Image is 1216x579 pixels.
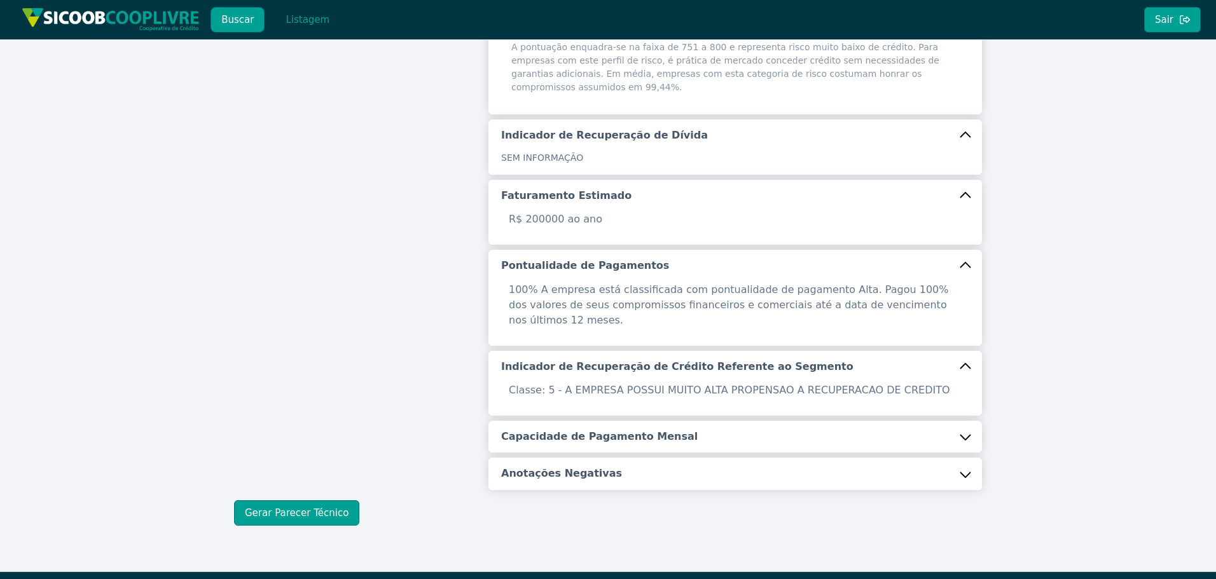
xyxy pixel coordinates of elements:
[501,383,969,398] p: Classe: 5 - A EMPRESA POSSUI MUITO ALTA PROPENSAO A RECUPERACAO DE CREDITO
[501,467,622,480] h5: Anotações Negativas
[234,500,359,526] button: Gerar Parecer Técnico
[501,189,632,203] h5: Faturamento Estimado
[501,282,969,328] p: 100% A empresa está classificada com pontualidade de pagamento Alta. Pagou 100% dos valores de se...
[488,119,982,151] button: Indicador de Recuperação de Dívida
[22,8,200,31] img: img/sicoob_cooplivre.png
[488,458,982,489] button: Anotações Negativas
[488,421,982,453] button: Capacidade de Pagamento Mensal
[488,250,982,282] button: Pontualidade de Pagamentos
[488,180,982,212] button: Faturamento Estimado
[1144,7,1201,32] button: Sair
[511,28,959,94] span: A pontuação enquadra-se na faixa de 751 a 800 e representa risco muito baixo de crédito. Para emp...
[501,128,708,142] h5: Indicador de Recuperação de Dívida
[501,212,969,227] p: R$ 200000 ao ano
[501,430,698,444] h5: Capacidade de Pagamento Mensal
[488,351,982,383] button: Indicador de Recuperação de Crédito Referente ao Segmento
[211,7,265,32] button: Buscar
[501,360,853,374] h5: Indicador de Recuperação de Crédito Referente ao Segmento
[275,7,340,32] button: Listagem
[501,259,669,273] h5: Pontualidade de Pagamentos
[501,153,583,163] span: SEM INFORMAÇÃO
